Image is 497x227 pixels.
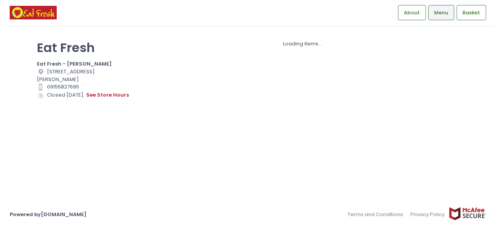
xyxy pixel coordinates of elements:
[37,91,136,99] div: Closed [DATE].
[348,207,407,222] a: Terms and Conditions
[428,5,454,20] a: Menu
[462,9,480,17] span: Basket
[448,207,487,220] img: mcafee-secure
[407,207,449,222] a: Privacy Policy
[10,211,87,218] a: Powered by[DOMAIN_NAME]
[404,9,420,17] span: About
[37,83,136,91] div: 09155827695
[398,5,426,20] a: About
[434,9,448,17] span: Menu
[37,40,136,55] p: Eat Fresh
[10,6,57,19] img: logo
[145,40,460,48] div: Loading items...
[37,68,136,83] div: [STREET_ADDRESS][PERSON_NAME]
[86,91,129,99] button: see store hours
[37,60,112,68] b: Eat Fresh - [PERSON_NAME]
